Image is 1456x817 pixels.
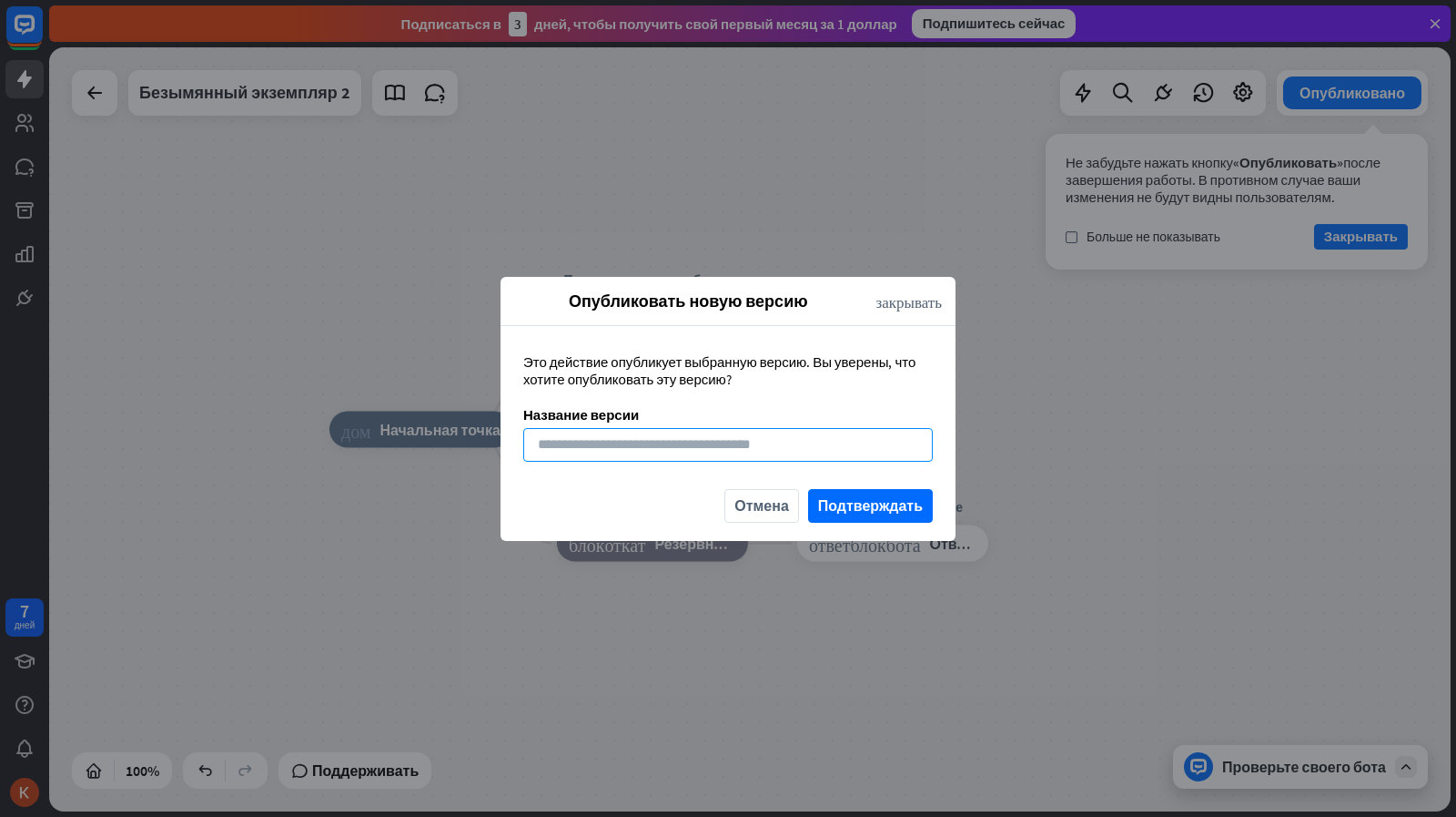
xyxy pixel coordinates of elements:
[569,291,808,311] font: Опубликовать новую версию
[724,489,799,523] button: Отмена
[15,7,69,62] button: Открыть виджет чата LiveChat
[808,489,933,523] button: Подтверждать
[818,496,923,515] font: Подтверждать
[523,406,639,424] font: Название версии
[734,496,789,515] font: Отмена
[523,353,915,388] font: Это действие опубликует выбранную версию. Вы уверены, что хотите опубликовать эту версию?
[875,293,942,309] font: закрывать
